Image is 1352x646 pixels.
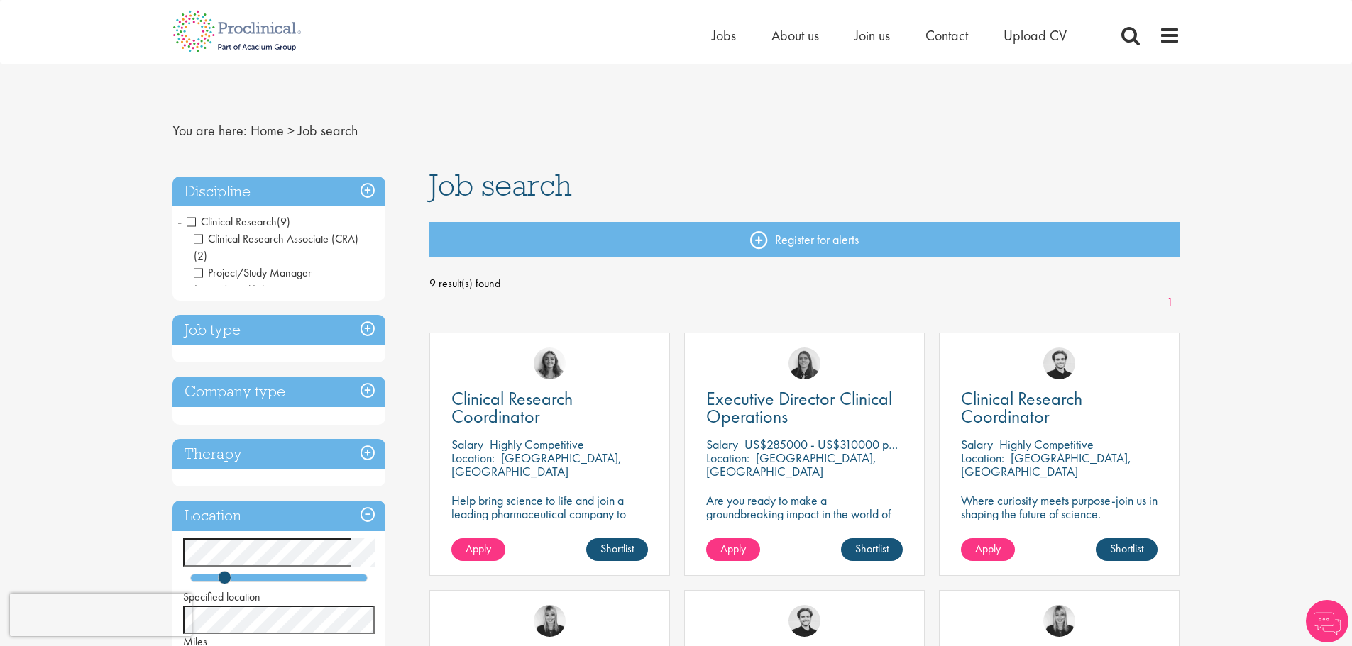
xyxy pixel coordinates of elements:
img: Nico Kohlwes [1043,347,1075,379]
span: Location: [961,450,1004,466]
p: [GEOGRAPHIC_DATA], [GEOGRAPHIC_DATA] [706,450,876,479]
a: Upload CV [1004,26,1067,45]
span: Clinical Research [187,214,290,229]
span: Executive Director Clinical Operations [706,386,892,428]
span: You are here: [172,121,247,140]
a: Shortlist [841,538,903,561]
span: 9 result(s) found [429,273,1180,294]
p: Are you ready to make a groundbreaking impact in the world of biotechnology? Join a growing compa... [706,494,903,561]
p: Highly Competitive [999,436,1094,452]
a: Apply [961,538,1015,561]
a: Executive Director Clinical Operations [706,390,903,425]
a: Clinical Research Coordinator [961,390,1158,425]
span: Clinical Research Associate (CRA) [194,231,358,263]
span: (2) [194,248,207,263]
p: [GEOGRAPHIC_DATA], [GEOGRAPHIC_DATA] [451,450,622,479]
a: About us [771,26,819,45]
iframe: reCAPTCHA [10,594,192,636]
a: Shortlist [1096,538,1158,561]
span: Clinical Research [187,214,277,229]
h3: Company type [172,377,385,407]
img: Jackie Cerchio [534,347,566,379]
a: breadcrumb link [251,121,284,140]
span: Clinical Research Coordinator [961,386,1082,428]
span: Salary [961,436,993,452]
a: Shortlist [586,538,648,561]
span: > [287,121,295,140]
a: Contact [925,26,968,45]
span: Salary [706,436,738,452]
span: Clinical Research Associate (CRA) [194,231,358,246]
a: Apply [706,538,760,561]
img: Nico Kohlwes [788,605,820,637]
h3: Discipline [172,177,385,207]
span: Job search [429,166,572,204]
span: Apply [975,541,1001,556]
span: (2) [252,282,265,297]
h3: Location [172,501,385,531]
img: Janelle Jones [1043,605,1075,637]
img: Chatbot [1306,600,1348,642]
span: Location: [451,450,495,466]
img: Ciara Noble [788,347,820,379]
a: 1 [1160,294,1180,311]
span: Apply [466,541,491,556]
span: - [177,211,182,232]
p: Highly Competitive [490,436,584,452]
span: (9) [277,214,290,229]
span: Location: [706,450,749,466]
span: Salary [451,436,483,452]
h3: Job type [172,315,385,345]
span: Apply [720,541,746,556]
p: Where curiosity meets purpose-join us in shaping the future of science. [961,494,1158,520]
p: [GEOGRAPHIC_DATA], [GEOGRAPHIC_DATA] [961,450,1131,479]
a: Apply [451,538,505,561]
img: Janelle Jones [534,605,566,637]
span: Project/Study Manager (CSM/CPM) [194,265,312,297]
a: Join us [854,26,890,45]
p: Help bring science to life and join a leading pharmaceutical company to play a key role in delive... [451,494,648,561]
a: Jobs [712,26,736,45]
p: US$285000 - US$310000 per annum [744,436,933,452]
h3: Therapy [172,439,385,469]
span: Clinical Research Coordinator [451,386,573,428]
a: Clinical Research Coordinator [451,390,648,425]
a: Register for alerts [429,222,1180,257]
span: Job search [298,121,358,140]
span: Specified location [183,589,260,604]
